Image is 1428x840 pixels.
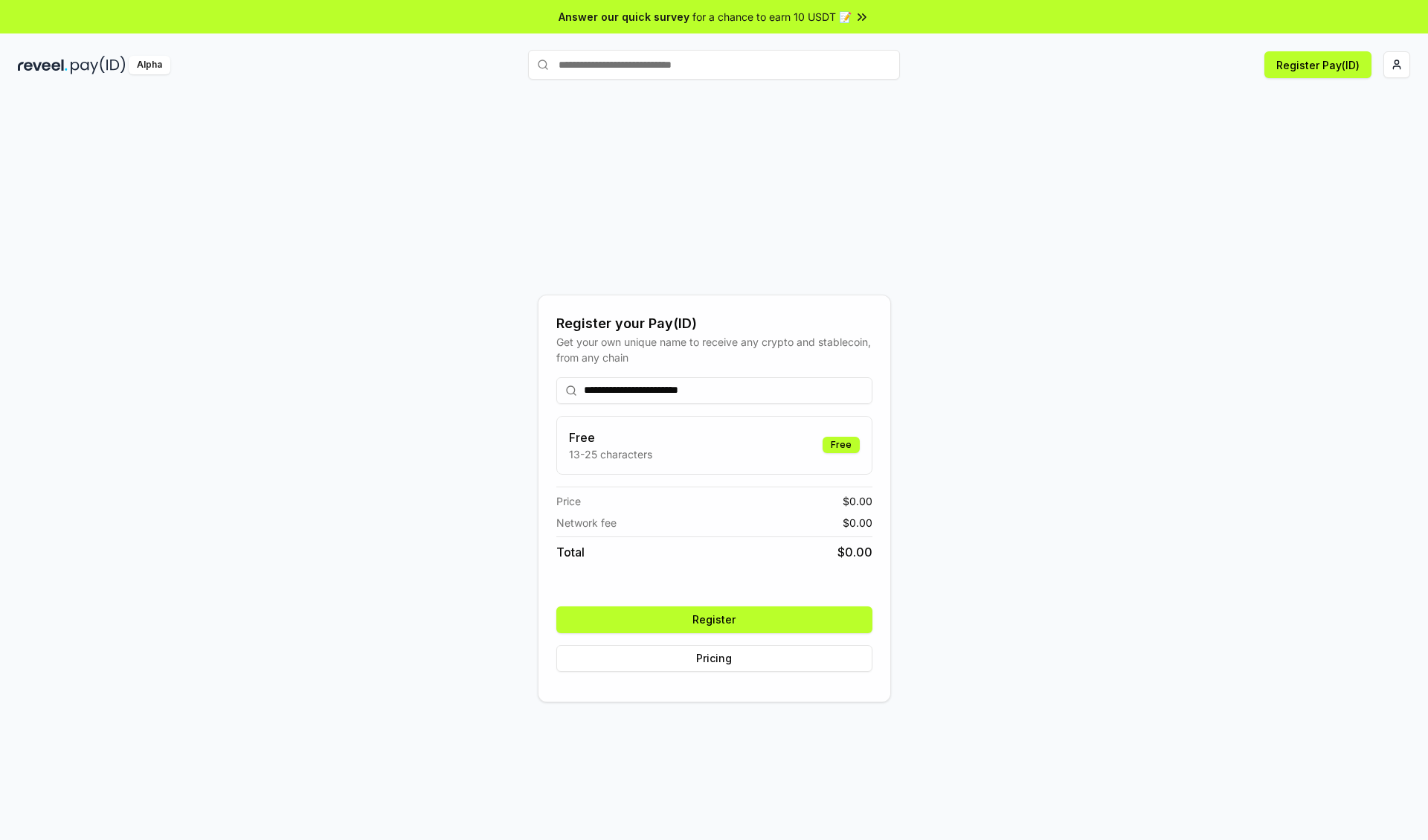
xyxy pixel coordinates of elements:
[18,56,68,74] img: reveel_dark
[556,645,872,672] button: Pricing
[556,334,872,365] div: Get your own unique name to receive any crypto and stablecoin, from any chain
[837,543,872,561] span: $ 0.00
[556,313,872,334] div: Register your Pay(ID)
[71,56,126,74] img: pay_id
[556,515,617,530] span: Network fee
[569,429,652,446] h3: Free
[1264,51,1371,78] button: Register Pay(ID)
[692,9,852,25] span: for a chance to earn 10 USDT 📝
[559,9,689,25] span: Answer our quick survey
[556,493,581,509] span: Price
[556,543,585,561] span: Total
[823,437,860,453] div: Free
[569,446,652,462] p: 13-25 characters
[843,493,872,509] span: $ 0.00
[843,515,872,530] span: $ 0.00
[556,606,872,633] button: Register
[129,56,170,74] div: Alpha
